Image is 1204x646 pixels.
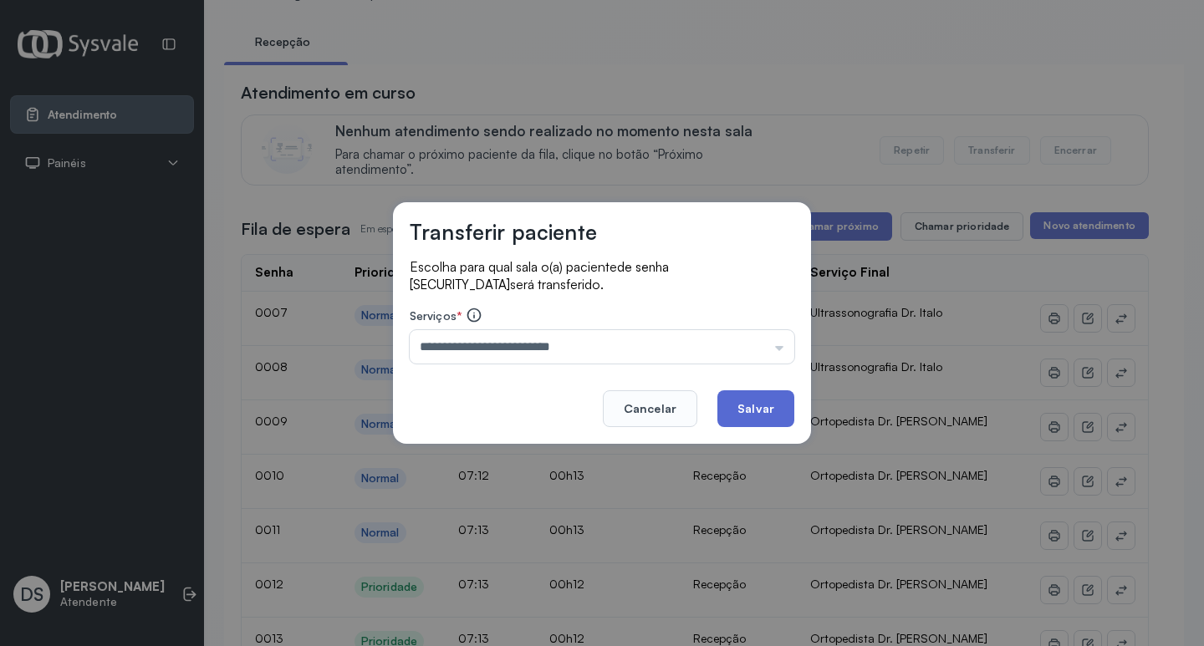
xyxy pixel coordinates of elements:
[410,219,597,245] h3: Transferir paciente
[603,390,697,427] button: Cancelar
[410,259,669,292] span: de senha [SECURITY_DATA]
[410,258,794,293] p: Escolha para qual sala o(a) paciente será transferido.
[410,308,457,323] span: Serviços
[717,390,794,427] button: Salvar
